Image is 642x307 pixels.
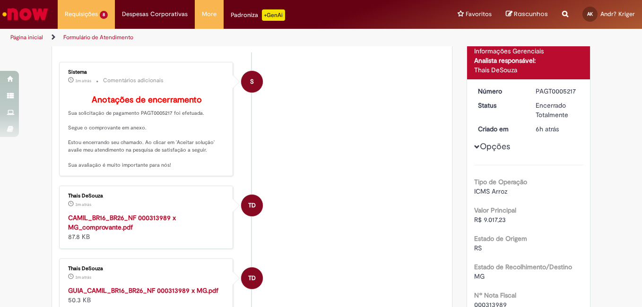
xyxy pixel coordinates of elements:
[536,124,580,134] div: 29/08/2025 10:15:47
[250,70,254,93] span: S
[471,101,529,110] dt: Status
[474,206,516,214] b: Valor Principal
[68,95,226,169] p: Sua solicitação de pagamento PAGT0005217 foi efetuada. Segue o comprovante em anexo. Estou encerr...
[536,125,559,133] time: 29/08/2025 10:15:47
[92,94,202,105] b: Anotações de encerramento
[474,291,516,299] b: Nº Nota Fiscal
[68,266,226,272] div: Thais DeSouza
[474,65,583,75] div: Thais DeSouza
[10,34,43,41] a: Página inicial
[68,286,218,295] a: GUIA_CAMIL_BR16_BR26_NF 000313989 x MG.pdf
[474,272,485,281] span: MG
[231,9,285,21] div: Padroniza
[466,9,492,19] span: Favoritos
[514,9,548,18] span: Rascunhos
[75,78,91,84] time: 29/08/2025 16:14:44
[600,10,635,18] span: Andr? Kriger
[262,9,285,21] p: +GenAi
[68,213,226,241] div: 87.8 KB
[103,77,164,85] small: Comentários adicionais
[474,187,507,196] span: ICMS Arroz
[536,86,580,96] div: PAGT0005217
[1,5,50,24] img: ServiceNow
[241,195,263,216] div: Thais DeSouza
[65,9,98,19] span: Requisições
[241,267,263,289] div: Thais DeSouza
[248,194,256,217] span: TD
[536,125,559,133] span: 6h atrás
[506,10,548,19] a: Rascunhos
[471,86,529,96] dt: Número
[75,274,91,280] time: 29/08/2025 16:14:33
[63,34,133,41] a: Formulário de Atendimento
[202,9,217,19] span: More
[587,11,593,17] span: AK
[75,202,91,207] time: 29/08/2025 16:14:33
[7,29,421,46] ul: Trilhas de página
[474,37,583,56] div: Pagamentos de Tributos - Informações Gerenciais
[68,193,226,199] div: Thais DeSouza
[474,178,527,186] b: Tipo de Operação
[536,101,580,119] div: Encerrado Totalmente
[474,244,482,252] span: RS
[75,274,91,280] span: 3m atrás
[75,202,91,207] span: 3m atrás
[471,124,529,134] dt: Criado em
[100,11,108,19] span: 8
[241,71,263,93] div: System
[474,234,527,243] b: Estado de Origem
[474,215,506,224] span: R$ 9.017,23
[68,213,176,231] a: CAMIL_BR16_BR26_NF 000313989 x MG_comprovante.pdf
[248,267,256,290] span: TD
[75,78,91,84] span: 3m atrás
[474,56,583,65] div: Analista responsável:
[68,69,226,75] div: Sistema
[68,286,226,305] div: 50.3 KB
[122,9,188,19] span: Despesas Corporativas
[474,263,572,271] b: Estado de Recolhimento/Destino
